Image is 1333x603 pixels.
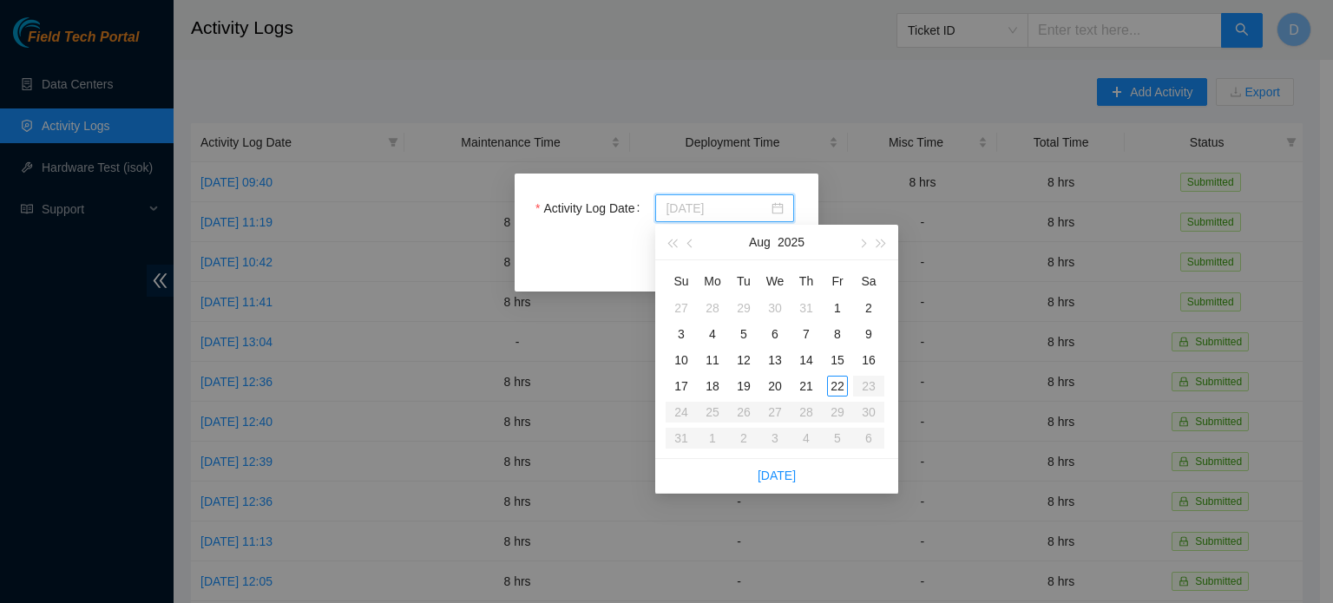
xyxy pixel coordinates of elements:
div: 29 [733,298,754,318]
th: Sa [853,267,884,295]
td: 2025-07-29 [728,295,759,321]
td: 2025-08-02 [853,295,884,321]
td: 2025-08-21 [791,373,822,399]
div: 8 [827,324,848,344]
div: 28 [702,298,723,318]
div: 11 [702,350,723,370]
div: 4 [702,324,723,344]
td: 2025-08-16 [853,347,884,373]
td: 2025-08-15 [822,347,853,373]
div: 14 [796,350,817,370]
div: 9 [858,324,879,344]
div: 1 [827,298,848,318]
div: 19 [733,376,754,397]
td: 2025-07-27 [666,295,697,321]
td: 2025-08-10 [666,347,697,373]
div: 16 [858,350,879,370]
div: 21 [796,376,817,397]
th: Fr [822,267,853,295]
td: 2025-08-01 [822,295,853,321]
td: 2025-08-18 [697,373,728,399]
div: 10 [671,350,692,370]
div: 5 [733,324,754,344]
div: 31 [796,298,817,318]
div: 20 [765,376,785,397]
th: Mo [697,267,728,295]
div: 27 [671,298,692,318]
td: 2025-08-22 [822,373,853,399]
td: 2025-08-03 [666,321,697,347]
td: 2025-08-12 [728,347,759,373]
a: [DATE] [758,469,796,482]
div: 13 [765,350,785,370]
td: 2025-07-30 [759,295,791,321]
div: 2 [858,298,879,318]
td: 2025-08-11 [697,347,728,373]
input: Activity Log Date [666,199,768,218]
div: 17 [671,376,692,397]
td: 2025-08-07 [791,321,822,347]
label: Activity Log Date [535,194,647,222]
td: 2025-08-13 [759,347,791,373]
th: Th [791,267,822,295]
div: 30 [765,298,785,318]
td: 2025-07-31 [791,295,822,321]
td: 2025-08-04 [697,321,728,347]
button: Aug [749,225,771,259]
th: Su [666,267,697,295]
td: 2025-08-09 [853,321,884,347]
button: 2025 [778,225,804,259]
div: 22 [827,376,848,397]
div: 18 [702,376,723,397]
td: 2025-08-20 [759,373,791,399]
th: Tu [728,267,759,295]
td: 2025-07-28 [697,295,728,321]
td: 2025-08-14 [791,347,822,373]
div: 3 [671,324,692,344]
td: 2025-08-17 [666,373,697,399]
div: 12 [733,350,754,370]
div: 15 [827,350,848,370]
td: 2025-08-06 [759,321,791,347]
div: 6 [765,324,785,344]
div: 7 [796,324,817,344]
td: 2025-08-05 [728,321,759,347]
th: We [759,267,791,295]
td: 2025-08-08 [822,321,853,347]
td: 2025-08-19 [728,373,759,399]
